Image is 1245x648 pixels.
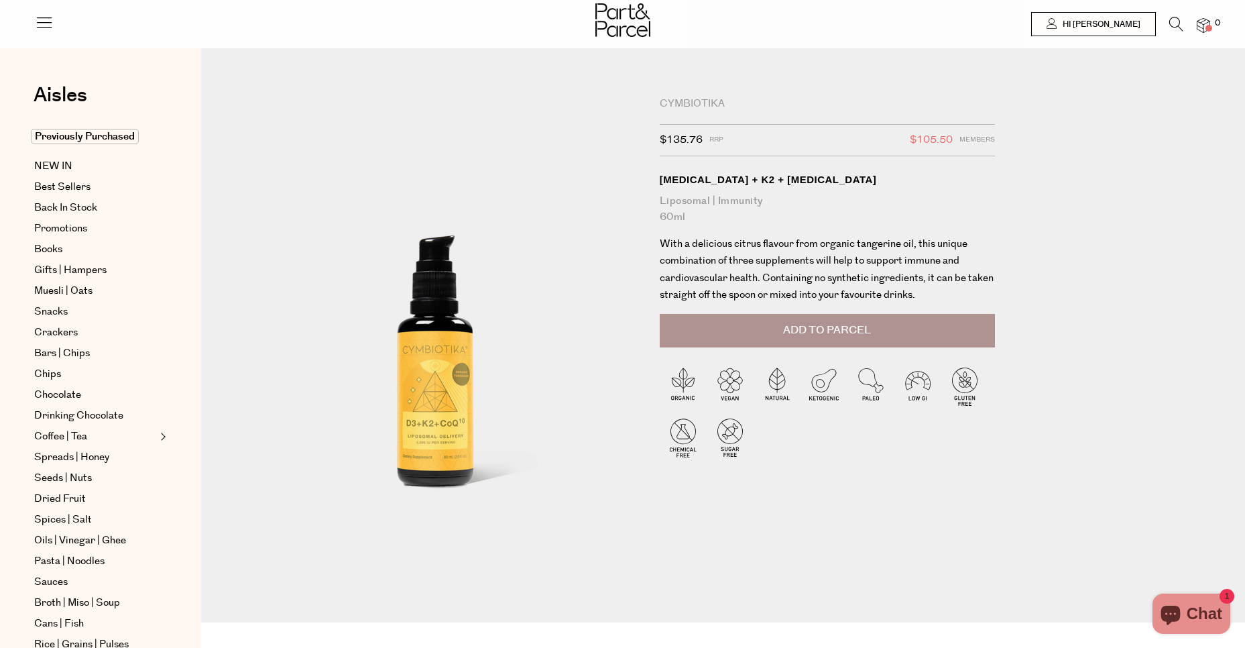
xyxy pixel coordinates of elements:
[34,616,84,632] span: Cans | Fish
[34,595,156,611] a: Broth | Miso | Soup
[1031,12,1156,36] a: Hi [PERSON_NAME]
[34,512,156,528] a: Spices | Salt
[34,262,107,278] span: Gifts | Hampers
[910,131,953,149] span: $105.50
[34,491,86,507] span: Dried Fruit
[34,221,156,237] a: Promotions
[34,200,97,216] span: Back In Stock
[34,553,105,570] span: Pasta | Noodles
[34,533,156,549] a: Oils | Vinegar | Ghee
[801,363,847,410] img: P_P-ICONS-Live_Bec_V11_Ketogenic.svg
[34,80,87,110] span: Aisles
[707,414,754,461] img: P_P-ICONS-Live_Bec_V11_Sugar_Free.svg
[34,345,156,362] a: Bars | Chips
[34,595,120,611] span: Broth | Miso | Soup
[783,323,871,338] span: Add to Parcel
[34,512,92,528] span: Spices | Salt
[34,366,156,382] a: Chips
[754,363,801,410] img: P_P-ICONS-Live_Bec_V11_Natural.svg
[959,131,995,149] span: Members
[34,241,156,258] a: Books
[34,325,78,341] span: Crackers
[1059,19,1140,30] span: Hi [PERSON_NAME]
[157,429,166,445] button: Expand/Collapse Coffee | Tea
[34,429,156,445] a: Coffee | Tea
[941,363,988,410] img: P_P-ICONS-Live_Bec_V11_Gluten_Free.svg
[34,574,68,590] span: Sauces
[34,429,87,445] span: Coffee | Tea
[34,408,123,424] span: Drinking Chocolate
[707,363,754,410] img: P_P-ICONS-Live_Bec_V11_Vegan.svg
[34,470,92,486] span: Seeds | Nuts
[34,283,93,299] span: Muesli | Oats
[34,283,156,299] a: Muesli | Oats
[34,553,156,570] a: Pasta | Noodles
[34,200,156,216] a: Back In Stock
[1197,18,1210,32] a: 0
[34,345,90,362] span: Bars | Chips
[34,179,91,195] span: Best Sellers
[34,221,87,237] span: Promotions
[34,449,156,466] a: Spreads | Honey
[34,449,109,466] span: Spreads | Honey
[34,158,156,174] a: NEW IN
[34,85,87,119] a: Aisles
[34,158,72,174] span: NEW IN
[34,387,81,403] span: Chocolate
[34,533,126,549] span: Oils | Vinegar | Ghee
[34,491,156,507] a: Dried Fruit
[34,129,156,145] a: Previously Purchased
[34,470,156,486] a: Seeds | Nuts
[1148,594,1234,637] inbox-online-store-chat: Shopify online store chat
[660,193,995,225] div: Liposomal | Immunity 60ml
[34,574,156,590] a: Sauces
[34,408,156,424] a: Drinking Chocolate
[660,237,994,303] span: With a delicious citrus flavour from organic tangerine oil, this unique combination of three supp...
[660,131,703,149] span: $135.76
[660,414,707,461] img: P_P-ICONS-Live_Bec_V11_Chemical_Free.svg
[241,102,640,572] img: Vitamin D3 + K2 + CoQ10
[34,304,156,320] a: Snacks
[660,363,707,410] img: P_P-ICONS-Live_Bec_V11_Organic.svg
[1211,17,1224,30] span: 0
[34,241,62,258] span: Books
[34,304,68,320] span: Snacks
[34,325,156,341] a: Crackers
[34,616,156,632] a: Cans | Fish
[34,366,61,382] span: Chips
[31,129,139,144] span: Previously Purchased
[660,173,995,186] div: [MEDICAL_DATA] + K2 + [MEDICAL_DATA]
[894,363,941,410] img: P_P-ICONS-Live_Bec_V11_Low_Gi.svg
[660,314,995,347] button: Add to Parcel
[34,262,156,278] a: Gifts | Hampers
[709,131,723,149] span: RRP
[34,387,156,403] a: Chocolate
[34,179,156,195] a: Best Sellers
[595,3,650,37] img: Part&Parcel
[660,97,995,111] div: Cymbiotika
[847,363,894,410] img: P_P-ICONS-Live_Bec_V11_Paleo.svg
